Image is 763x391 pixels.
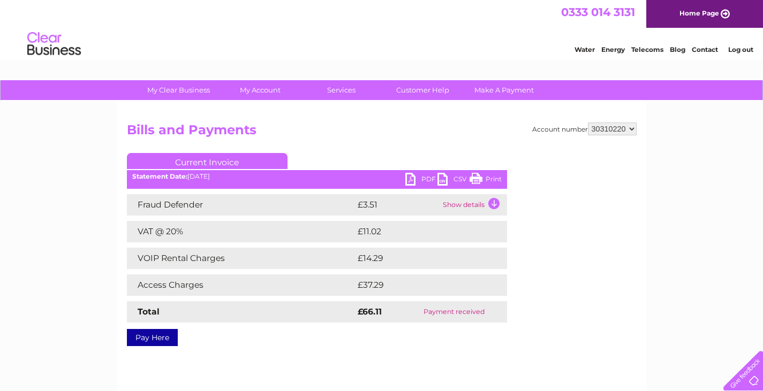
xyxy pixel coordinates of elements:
a: Energy [601,45,625,53]
a: My Account [216,80,304,100]
td: VAT @ 20% [127,221,355,242]
td: Access Charges [127,274,355,296]
td: Show details [440,194,507,216]
strong: £66.11 [358,306,382,317]
a: 0333 014 3131 [561,5,635,19]
a: Current Invoice [127,153,288,169]
td: £14.29 [355,248,485,269]
a: Contact [692,45,718,53]
a: Print [470,173,502,188]
td: £3.51 [355,194,440,216]
a: Make A Payment [460,80,548,100]
img: logo.png [27,28,81,60]
td: £37.29 [355,274,485,296]
div: [DATE] [127,173,507,180]
a: My Clear Business [134,80,223,100]
td: Payment received [402,301,507,323]
a: Customer Help [379,80,467,100]
a: Services [297,80,386,100]
strong: Total [138,306,160,317]
b: Statement Date: [132,172,187,180]
td: Fraud Defender [127,194,355,216]
div: Account number [532,122,637,135]
a: Telecoms [631,45,663,53]
td: £11.02 [355,221,484,242]
a: Pay Here [127,329,178,346]
div: Clear Business is a trading name of Verastar Limited (registered in [GEOGRAPHIC_DATA] No. 3667643... [129,6,635,52]
td: VOIP Rental Charges [127,248,355,269]
a: Blog [670,45,685,53]
a: Log out [728,45,753,53]
a: PDF [405,173,437,188]
a: CSV [437,173,470,188]
h2: Bills and Payments [127,122,637,143]
a: Water [575,45,595,53]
